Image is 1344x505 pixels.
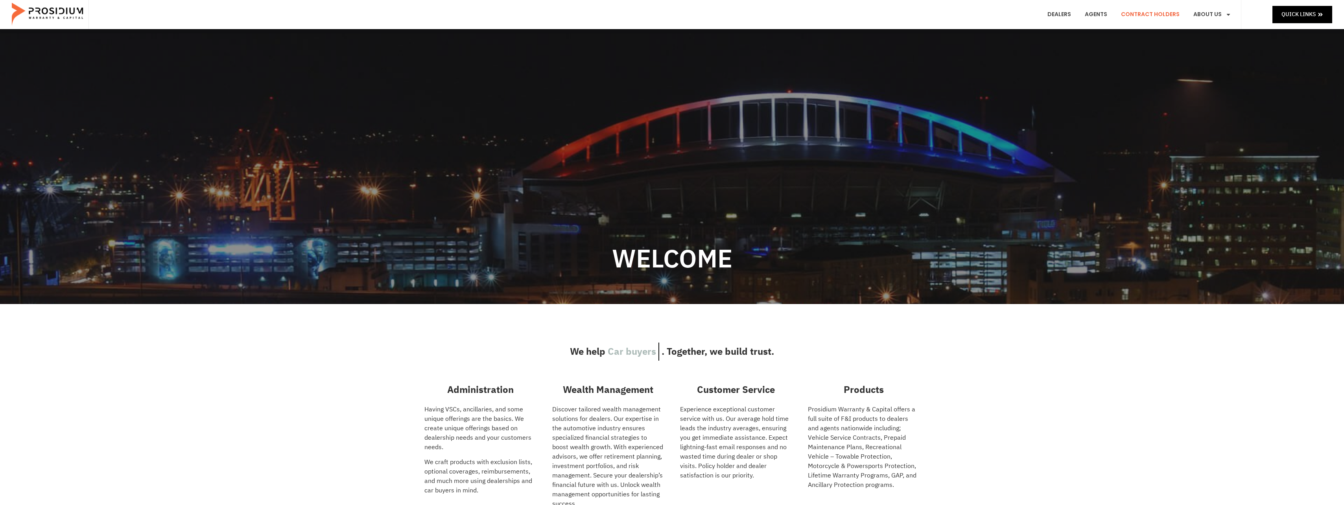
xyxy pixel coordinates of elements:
[608,345,656,359] span: Car buyers
[570,343,605,361] span: We help
[808,383,920,397] h3: Products
[680,383,792,397] h3: Customer Service
[662,343,774,361] span: . Together, we build trust.
[680,405,792,480] p: Experience exceptional customer service with us. Our average hold time leads the industry average...
[1281,9,1316,19] span: Quick Links
[1272,6,1332,23] a: Quick Links
[424,383,536,397] h3: Administration
[808,405,920,490] p: Prosidium Warranty & Capital offers a full suite of F&I products to dealers and agents nationwide...
[552,383,664,397] h3: Wealth Management
[424,405,536,452] p: Having VSCs, ancillaries, and some unique offerings are the basics. We create unique offerings ba...
[424,457,536,495] p: We craft products with exclusion lists, optional coverages, reimbursements, and much more using d...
